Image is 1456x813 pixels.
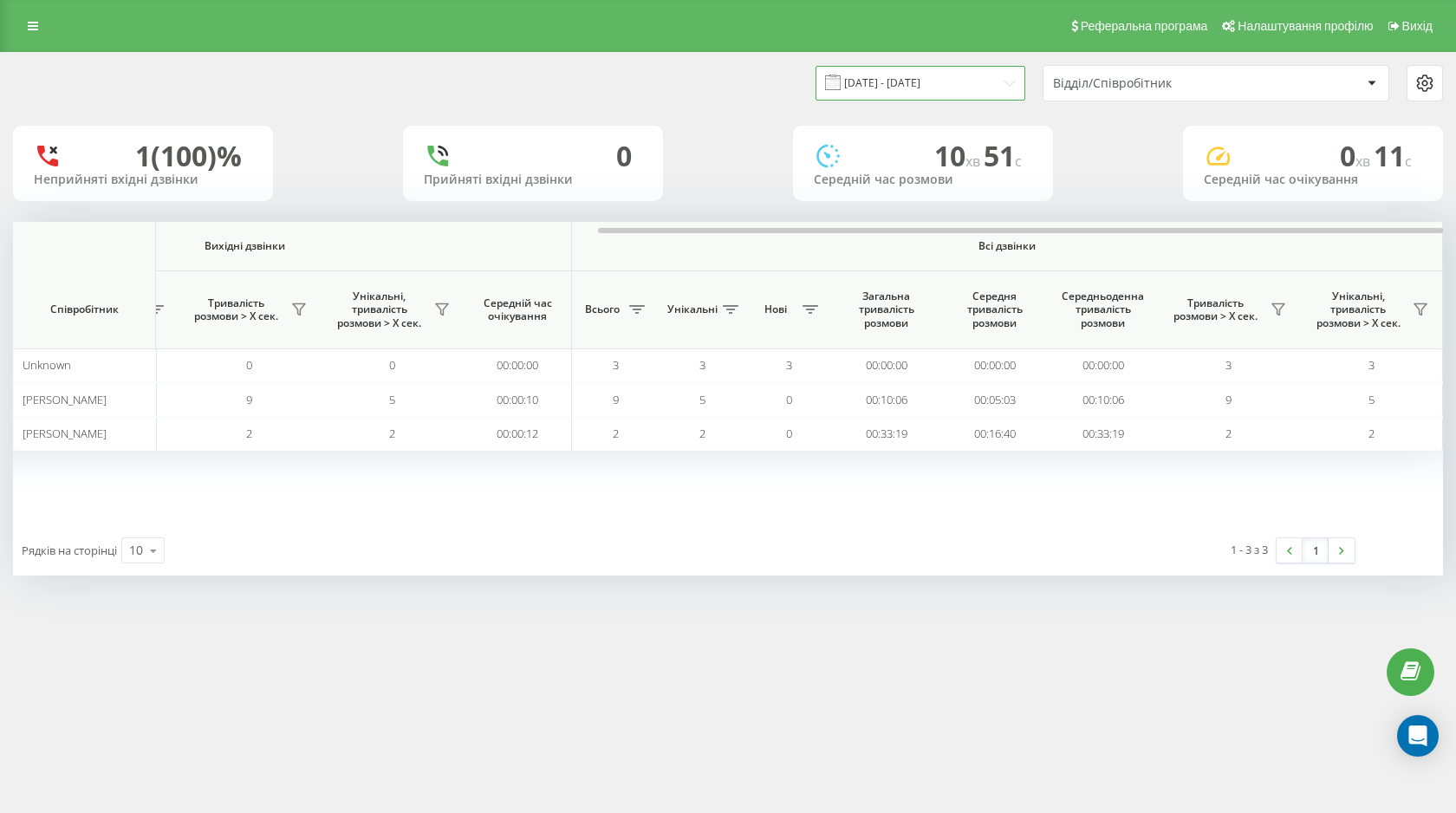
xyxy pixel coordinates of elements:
span: 2 [389,426,395,441]
span: Середня тривалість розмови [953,289,1036,330]
span: 3 [1368,357,1375,373]
span: 2 [699,426,705,441]
span: [PERSON_NAME] [23,426,107,441]
div: Прийняті вхідні дзвінки [424,172,642,187]
span: 3 [699,357,705,373]
td: 00:33:19 [832,417,940,451]
span: Середній час очікування [477,296,558,323]
span: Всього [581,302,624,316]
span: 5 [1368,392,1375,407]
span: Співробітник [28,302,140,316]
span: 0 [389,357,395,373]
span: 5 [389,392,395,407]
span: Середньоденна тривалість розмови [1062,289,1144,330]
td: 00:10:06 [832,382,940,416]
span: хв [965,152,984,171]
td: 00:33:19 [1049,417,1157,451]
span: Загальна тривалість розмови [845,289,927,330]
span: Всі дзвінки [623,239,1391,253]
span: [PERSON_NAME] [23,392,107,407]
span: Нові [754,302,797,316]
div: Неприйняті вхідні дзвінки [34,172,252,187]
div: 1 - 3 з 3 [1231,541,1268,558]
span: 9 [246,392,252,407]
span: 2 [613,426,619,441]
td: 00:00:00 [940,348,1049,382]
td: 00:16:40 [940,417,1049,451]
span: 0 [246,357,252,373]
span: 3 [786,357,792,373]
span: 5 [699,392,705,407]
span: 3 [1225,357,1232,373]
span: хв [1355,152,1374,171]
span: Рядків на сторінці [22,543,117,558]
span: 10 [934,137,984,174]
span: 0 [786,426,792,441]
div: Open Intercom Messenger [1397,715,1439,757]
span: c [1015,152,1022,171]
div: Відділ/Співробітник [1053,76,1260,91]
div: Середній час розмови [814,172,1032,187]
td: 00:00:00 [1049,348,1157,382]
td: 00:00:10 [464,382,572,416]
span: 9 [1225,392,1232,407]
span: 51 [984,137,1022,174]
span: Налаштування профілю [1238,19,1373,33]
span: 3 [613,357,619,373]
span: 11 [1374,137,1412,174]
span: 0 [1340,137,1374,174]
a: 1 [1303,538,1329,563]
div: Середній час очікування [1204,172,1422,187]
span: Тривалість розмови > Х сек. [186,296,286,323]
span: Тривалість розмови > Х сек. [1166,296,1265,323]
span: Унікальні [667,302,718,316]
td: 00:10:06 [1049,382,1157,416]
td: 00:00:12 [464,417,572,451]
div: 10 [129,542,143,559]
span: 2 [1225,426,1232,441]
td: 00:00:00 [832,348,940,382]
span: Реферальна програма [1081,19,1208,33]
div: 0 [616,140,632,172]
span: Унікальні, тривалість розмови > Х сек. [329,289,429,330]
div: 1 (100)% [135,140,242,172]
span: Вихід [1402,19,1433,33]
span: 2 [1368,426,1375,441]
td: 00:05:03 [940,382,1049,416]
span: Унікальні, тривалість розмови > Х сек. [1309,289,1407,330]
span: c [1405,152,1412,171]
td: 00:00:00 [464,348,572,382]
span: 9 [613,392,619,407]
span: 0 [786,392,792,407]
span: Unknown [23,357,71,373]
span: 2 [246,426,252,441]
